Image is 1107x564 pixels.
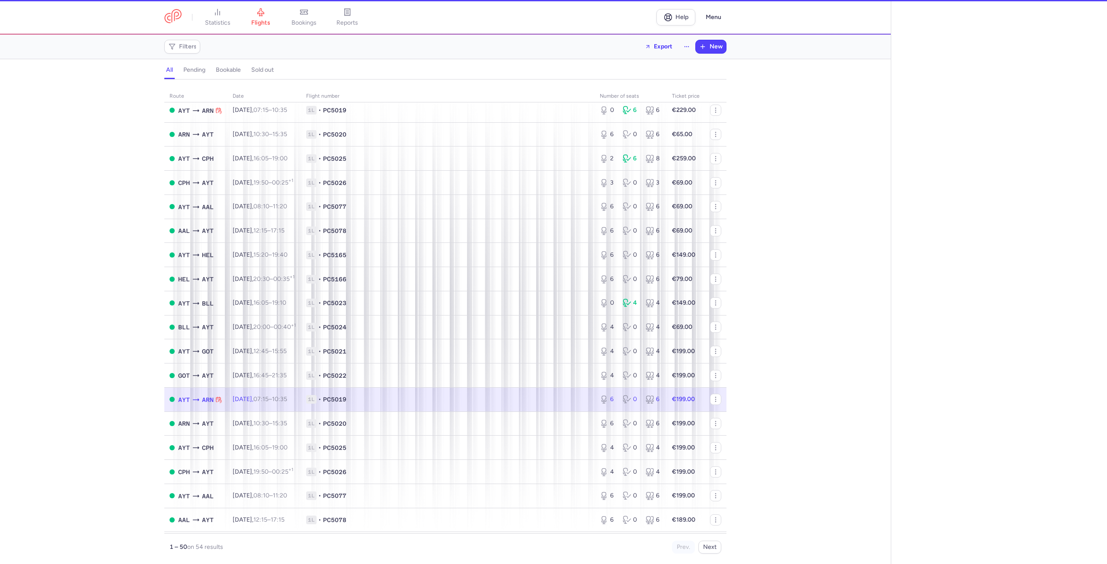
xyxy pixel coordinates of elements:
[623,226,639,235] div: 0
[272,395,287,403] time: 10:35
[178,443,190,452] span: AYT
[600,130,616,139] div: 6
[646,516,662,524] div: 6
[233,492,287,499] span: [DATE],
[202,106,214,115] span: ARN
[623,130,639,139] div: 0
[253,395,287,403] span: –
[183,66,205,74] h4: pending
[253,347,269,355] time: 12:45
[600,516,616,524] div: 6
[623,106,639,115] div: 6
[306,347,317,356] span: 1L
[672,275,692,283] strong: €79.00
[323,299,346,307] span: PC5023
[202,467,214,477] span: AYT
[306,130,317,139] span: 1L
[253,299,286,306] span: –
[672,179,692,186] strong: €69.00
[233,420,287,427] span: [DATE],
[672,468,695,475] strong: €199.00
[178,274,190,284] span: HEL
[164,90,227,103] th: route
[202,347,214,356] span: GOT
[318,299,321,307] span: •
[253,395,269,403] time: 07:15
[318,323,321,331] span: •
[646,419,662,428] div: 6
[306,275,317,284] span: 1L
[318,251,321,259] span: •
[253,372,269,379] time: 16:45
[166,66,173,74] h4: all
[646,178,662,187] div: 3
[306,251,317,259] span: 1L
[253,131,269,138] time: 10:30
[196,8,239,27] a: statistics
[202,250,214,260] span: HEL
[202,178,214,188] span: AYT
[646,130,662,139] div: 6
[306,299,317,307] span: 1L
[623,419,639,428] div: 0
[273,275,294,283] time: 00:35
[623,443,639,452] div: 0
[178,154,190,163] span: AYT
[318,130,321,139] span: •
[672,155,696,162] strong: €259.00
[253,227,285,234] span: –
[600,154,616,163] div: 2
[600,202,616,211] div: 6
[253,275,294,283] span: –
[306,226,317,235] span: 1L
[272,299,286,306] time: 19:10
[318,202,321,211] span: •
[306,178,317,187] span: 1L
[233,395,287,403] span: [DATE],
[253,131,287,138] span: –
[178,322,190,332] span: BLL
[253,420,269,427] time: 10:30
[233,444,288,451] span: [DATE],
[253,155,288,162] span: –
[323,154,346,163] span: PC5025
[623,202,639,211] div: 0
[178,106,190,115] span: AYT
[323,443,346,452] span: PC5025
[600,347,616,356] div: 4
[600,178,616,187] div: 3
[623,395,639,404] div: 0
[164,9,182,25] a: CitizenPlane red outlined logo
[600,371,616,380] div: 4
[178,467,190,477] span: CPH
[306,419,317,428] span: 1L
[323,419,346,428] span: PC5020
[323,178,346,187] span: PC5026
[202,515,214,525] span: AYT
[253,106,269,114] time: 07:15
[672,227,692,234] strong: €69.00
[202,130,214,139] span: AYT
[600,443,616,452] div: 4
[323,275,346,284] span: PC5166
[600,106,616,115] div: 0
[646,154,662,163] div: 8
[273,492,287,499] time: 11:20
[272,155,288,162] time: 19:00
[290,274,294,280] sup: +1
[646,371,662,380] div: 4
[672,106,696,114] strong: €229.00
[646,323,662,331] div: 4
[672,131,692,138] strong: €65.00
[233,179,293,186] span: [DATE],
[253,468,269,475] time: 19:50
[646,202,662,211] div: 6
[178,178,190,188] span: CPH
[623,491,639,500] div: 0
[251,19,270,27] span: flights
[672,251,695,258] strong: €149.00
[656,9,695,25] a: Help
[202,395,214,405] span: ARN
[253,444,288,451] span: –
[253,179,269,186] time: 19:50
